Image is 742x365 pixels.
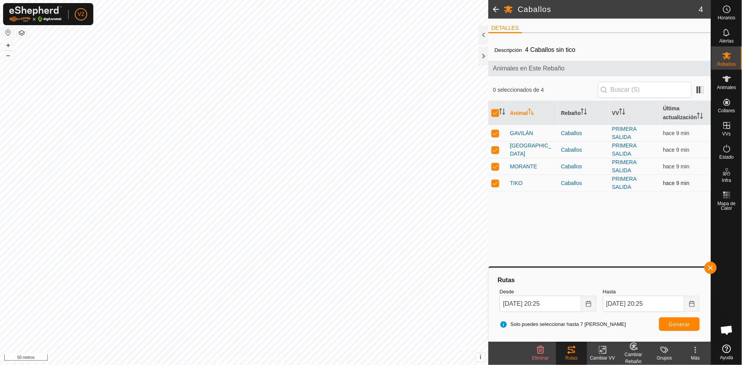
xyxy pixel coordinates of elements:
font: Rebaño [561,110,581,116]
button: – [3,51,13,60]
font: i [480,354,481,360]
a: Política de Privacidad [204,355,249,362]
font: – [6,51,10,59]
font: Generar [669,321,690,327]
font: Infra [722,178,731,183]
font: GAVILÁN [510,130,533,136]
span: 14 de octubre de 2025, 20:15 [663,147,689,153]
font: hace 9 min [663,130,689,136]
font: Contáctenos [258,356,284,361]
font: Animales [717,85,736,90]
font: DETALLES [491,25,519,31]
font: Animales en Este Rebaño [493,65,565,72]
button: Restablecer Mapa [3,28,13,37]
p-sorticon: Activar para ordenar [581,110,587,116]
p-sorticon: Activar para ordenar [499,110,505,116]
font: Caballos [561,130,582,136]
font: Rebaños [717,62,736,67]
input: Buscar (S) [598,82,692,98]
font: Cambiar VV [590,355,615,361]
span: 14 de octubre de 2025, 20:15 [663,180,689,186]
p-sorticon: Activar para ordenar [619,110,625,116]
a: Ayuda [711,341,742,363]
font: Animal [510,110,528,116]
font: hace 9 min [663,147,689,153]
font: Última actualización [663,105,697,120]
button: Generar [659,317,700,331]
font: Política de Privacidad [204,356,249,361]
button: i [476,353,485,362]
font: 0 seleccionados de 4 [493,87,544,93]
span: 14 de octubre de 2025, 20:15 [663,163,689,170]
font: Caballos [561,163,582,170]
button: Elija fecha [581,296,597,312]
a: PRIMERA SALIDA [612,126,637,140]
button: + [3,41,13,50]
a: Contáctenos [258,355,284,362]
button: Capas del Mapa [17,28,26,38]
a: PRIMERA SALIDA [612,159,637,173]
font: Ayuda [720,355,733,360]
font: Rutas [498,277,515,283]
font: Solo puedes seleccionar hasta 7 [PERSON_NAME] [510,321,626,327]
font: Caballos [518,5,551,14]
font: Caballos [561,180,582,186]
font: + [6,41,10,49]
font: Desde [500,289,514,295]
a: PRIMERA SALIDA [612,176,637,190]
a: PRIMERA SALIDA [612,142,637,157]
font: hace 9 min [663,180,689,186]
font: MORANTE [510,163,537,170]
div: Chat abierto [715,319,739,342]
font: VVs [722,131,731,137]
font: Eliminar [532,355,549,361]
font: [GEOGRAPHIC_DATA] [510,142,551,157]
p-sorticon: Activar para ordenar [528,110,534,116]
font: Collares [718,108,735,113]
font: Alertas [720,38,734,44]
font: Mapa de Calor [718,201,736,211]
font: Descripción [495,47,522,53]
font: hace 9 min [663,163,689,170]
img: Logotipo de Gallagher [9,6,62,22]
span: 14 de octubre de 2025, 20:15 [663,130,689,136]
font: Cambiar Rebaño [625,352,642,364]
font: Rutas [565,355,577,361]
font: Estado [720,154,734,160]
font: Horarios [718,15,735,21]
font: VV [612,110,620,116]
font: V2 [77,11,84,17]
font: Más [691,355,700,361]
p-sorticon: Activar para ordenar [697,114,703,120]
font: Hasta [603,289,616,295]
font: 4 Caballos sin tico [525,46,575,53]
font: 4 [699,5,703,14]
font: Caballos [561,147,582,153]
button: Elija fecha [684,296,700,312]
font: Grupos [657,355,672,361]
font: TIKO [510,180,523,186]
